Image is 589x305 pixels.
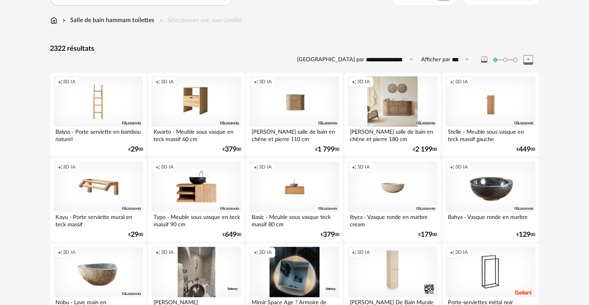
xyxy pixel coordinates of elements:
a: Creation icon 3D IA Kayu - Porte serviette mural en teck massif €2900 [50,158,147,242]
span: 3D IA [63,79,76,85]
div: Salle de bain hammam toilettes [61,16,155,25]
a: Creation icon 3D IA Ibyza - Vasque ronde en marbre cream €17900 [344,158,440,242]
a: Creation icon 3D IA [PERSON_NAME] salle de bain en chêne et pierre 110 cm €1 79900 [246,73,342,157]
div: Kwarto - Meuble sous vasque en teck massif 60 cm [152,127,241,142]
a: Creation icon 3D IA Balyss - Porte serviette en bambou naturel €2900 [50,73,147,157]
div: € 00 [223,147,241,152]
span: 649 [225,232,237,238]
img: svg+xml;base64,PHN2ZyB3aWR0aD0iMTYiIGhlaWdodD0iMTciIHZpZXdCb3g9IjAgMCAxNiAxNyIgZmlsbD0ibm9uZSIgeG... [50,16,57,25]
span: Creation icon [352,249,356,255]
span: 3D IA [357,164,370,170]
a: Creation icon 3D IA Typo - Meuble sous vasque en teck massif 90 cm €64900 [148,158,244,242]
span: Creation icon [58,79,62,85]
span: 3D IA [455,249,468,255]
div: € 00 [419,232,437,238]
span: 3D IA [455,79,468,85]
span: Creation icon [254,79,258,85]
img: svg+xml;base64,PHN2ZyB3aWR0aD0iMTYiIGhlaWdodD0iMTYiIHZpZXdCb3g9IjAgMCAxNiAxNiIgZmlsbD0ibm9uZSIgeG... [61,16,67,25]
a: Creation icon 3D IA Basic - Meuble sous vasque teck massif 80 cm €37900 [246,158,342,242]
div: [PERSON_NAME] salle de bain en chêne et pierre 110 cm [250,127,339,142]
span: 3D IA [161,249,174,255]
span: 2 199 [416,147,433,152]
a: Creation icon 3D IA Stelle - Meuble sous vasque en teck massif gauche €44900 [442,73,539,157]
div: Kayu - Porte serviette mural en teck massif [54,212,143,227]
div: Ibyza - Vasque ronde en marbre cream [348,212,437,227]
label: [GEOGRAPHIC_DATA] par [297,56,364,64]
span: 449 [519,147,531,152]
span: 3D IA [161,79,174,85]
span: Creation icon [254,249,258,255]
div: € 00 [321,232,339,238]
div: Typo - Meuble sous vasque en teck massif 90 cm [152,212,241,227]
span: Creation icon [352,164,356,170]
label: Afficher par [421,56,451,64]
span: Creation icon [155,249,160,255]
span: Creation icon [254,164,258,170]
a: Creation icon 3D IA Bahya - Vasque ronde en marbre €12900 [442,158,539,242]
span: 379 [225,147,237,152]
span: Creation icon [450,164,454,170]
div: € 00 [413,147,437,152]
span: 3D IA [357,79,370,85]
span: 29 [131,232,138,238]
span: Creation icon [155,79,160,85]
span: 3D IA [63,249,76,255]
span: 3D IA [259,79,272,85]
span: 129 [519,232,531,238]
div: [PERSON_NAME] salle de bain en chêne et pierre 180 cm [348,127,437,142]
div: Basic - Meuble sous vasque teck massif 80 cm [250,212,339,227]
span: 3D IA [259,164,272,170]
a: Creation icon 3D IA Kwarto - Meuble sous vasque en teck massif 60 cm €37900 [148,73,244,157]
span: 3D IA [455,164,468,170]
span: 29 [131,147,138,152]
div: € 00 [517,147,535,152]
span: Creation icon [450,249,454,255]
div: € 00 [128,147,143,152]
span: 3D IA [357,249,370,255]
span: Creation icon [58,164,62,170]
div: 2322 résultats [50,45,539,53]
div: € 00 [315,147,339,152]
span: 3D IA [259,249,272,255]
a: Creation icon 3D IA [PERSON_NAME] salle de bain en chêne et pierre 180 cm €2 19900 [344,73,440,157]
div: Balyss - Porte serviette en bambou naturel [54,127,143,142]
span: Creation icon [450,79,454,85]
span: 1 799 [318,147,335,152]
span: 179 [421,232,433,238]
div: Stelle - Meuble sous vasque en teck massif gauche [446,127,535,142]
div: € 00 [517,232,535,238]
div: Bahya - Vasque ronde en marbre [446,212,535,227]
span: Creation icon [58,249,62,255]
span: Creation icon [155,164,160,170]
div: € 00 [223,232,241,238]
span: 3D IA [161,164,174,170]
span: Creation icon [352,79,356,85]
span: 379 [323,232,335,238]
div: € 00 [128,232,143,238]
span: 3D IA [63,164,76,170]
